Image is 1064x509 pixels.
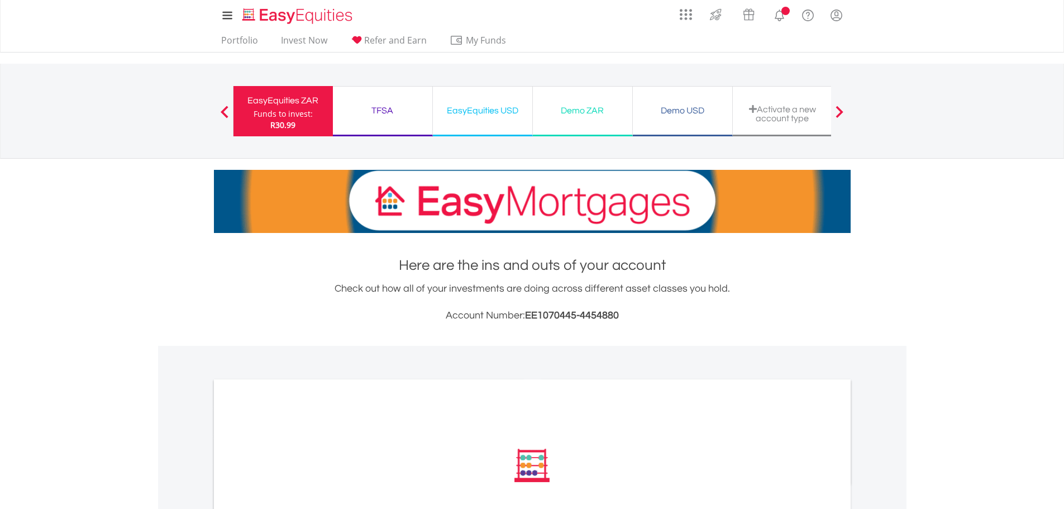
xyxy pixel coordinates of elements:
div: Funds to invest: [254,108,313,120]
a: Notifications [765,3,794,25]
span: R30.99 [270,120,295,130]
h3: Account Number: [214,308,851,324]
a: FAQ's and Support [794,3,822,25]
a: Refer and Earn [346,35,431,52]
img: grid-menu-icon.svg [680,8,692,21]
img: vouchers-v2.svg [739,6,758,23]
span: My Funds [450,33,523,47]
img: thrive-v2.svg [707,6,725,23]
div: EasyEquities USD [440,103,526,118]
a: My Profile [822,3,851,27]
div: EasyEquities ZAR [240,93,326,108]
a: Vouchers [732,3,765,23]
div: Activate a new account type [739,104,826,123]
div: Check out how all of your investments are doing across different asset classes you hold. [214,281,851,324]
a: Portfolio [217,35,263,52]
span: EE1070445-4454880 [525,310,619,321]
div: TFSA [340,103,426,118]
img: EasyEquities_Logo.png [240,7,357,25]
div: Demo USD [640,103,726,118]
a: Home page [238,3,357,25]
div: Demo ZAR [540,103,626,118]
span: Refer and Earn [364,34,427,46]
img: EasyMortage Promotion Banner [214,170,851,233]
h1: Here are the ins and outs of your account [214,255,851,275]
a: AppsGrid [672,3,699,21]
a: Invest Now [276,35,332,52]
